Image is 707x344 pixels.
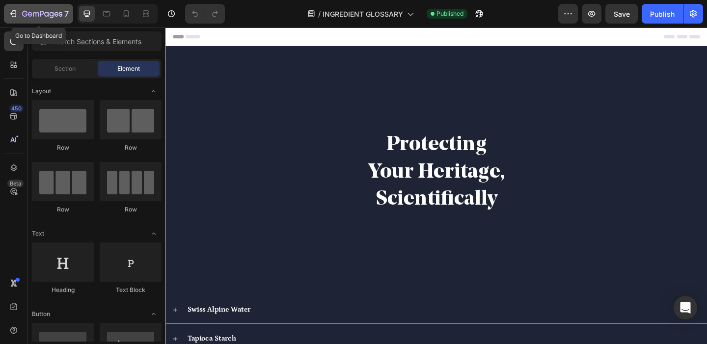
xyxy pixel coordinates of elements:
[650,9,675,19] div: Publish
[100,143,162,152] div: Row
[24,302,92,311] strong: Swiss Alpine Water
[9,105,24,112] div: 450
[323,9,403,19] span: INGREDIENT GLOSSARY
[318,9,321,19] span: /
[100,286,162,294] div: Text Block
[117,64,140,73] span: Element
[24,334,77,343] strong: Tapioca Starch
[54,64,76,73] span: Section
[32,310,50,318] span: Button
[642,4,683,24] button: Publish
[32,143,94,152] div: Row
[228,175,361,198] strong: Scientifically
[674,296,697,319] div: Open Intercom Messenger
[146,306,162,322] span: Toggle open
[165,27,707,344] iframe: Design area
[436,9,463,18] span: Published
[7,180,24,187] div: Beta
[64,8,69,20] p: 7
[32,286,94,294] div: Heading
[32,229,44,238] span: Text
[240,116,350,139] strong: Protecting
[32,31,162,51] input: Search Sections & Elements
[100,205,162,214] div: Row
[4,4,73,24] button: 7
[146,226,162,241] span: Toggle open
[32,205,94,214] div: Row
[220,146,369,169] strong: Your Heritage,
[605,4,638,24] button: Save
[185,4,225,24] div: Undo/Redo
[146,83,162,99] span: Toggle open
[614,10,630,18] span: Save
[32,87,51,96] span: Layout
